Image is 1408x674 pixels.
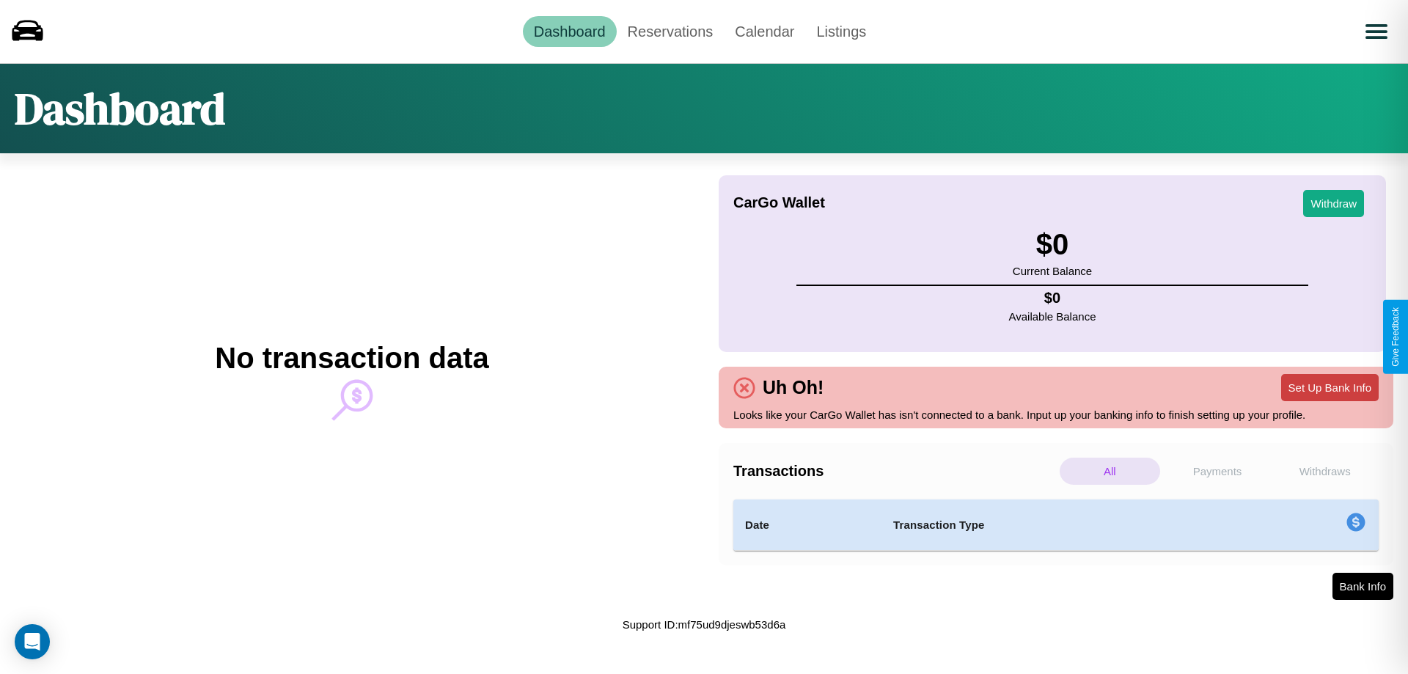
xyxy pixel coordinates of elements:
a: Listings [805,16,877,47]
button: Bank Info [1332,573,1393,600]
a: Dashboard [523,16,617,47]
h2: No transaction data [215,342,488,375]
h4: $ 0 [1009,290,1096,307]
h3: $ 0 [1013,228,1092,261]
h4: Transactions [733,463,1056,480]
table: simple table [733,499,1379,551]
h4: CarGo Wallet [733,194,825,211]
h1: Dashboard [15,78,225,139]
h4: Uh Oh! [755,377,831,398]
div: Open Intercom Messenger [15,624,50,659]
h4: Date [745,516,870,534]
button: Set Up Bank Info [1281,374,1379,401]
p: Looks like your CarGo Wallet has isn't connected to a bank. Input up your banking info to finish ... [733,405,1379,425]
p: Withdraws [1275,458,1375,485]
p: Payments [1167,458,1268,485]
button: Open menu [1356,11,1397,52]
div: Give Feedback [1390,307,1401,367]
a: Calendar [724,16,805,47]
p: Available Balance [1009,307,1096,326]
p: All [1060,458,1160,485]
p: Support ID: mf75ud9djeswb53d6a [623,615,786,634]
button: Withdraw [1303,190,1364,217]
a: Reservations [617,16,725,47]
h4: Transaction Type [893,516,1226,534]
p: Current Balance [1013,261,1092,281]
